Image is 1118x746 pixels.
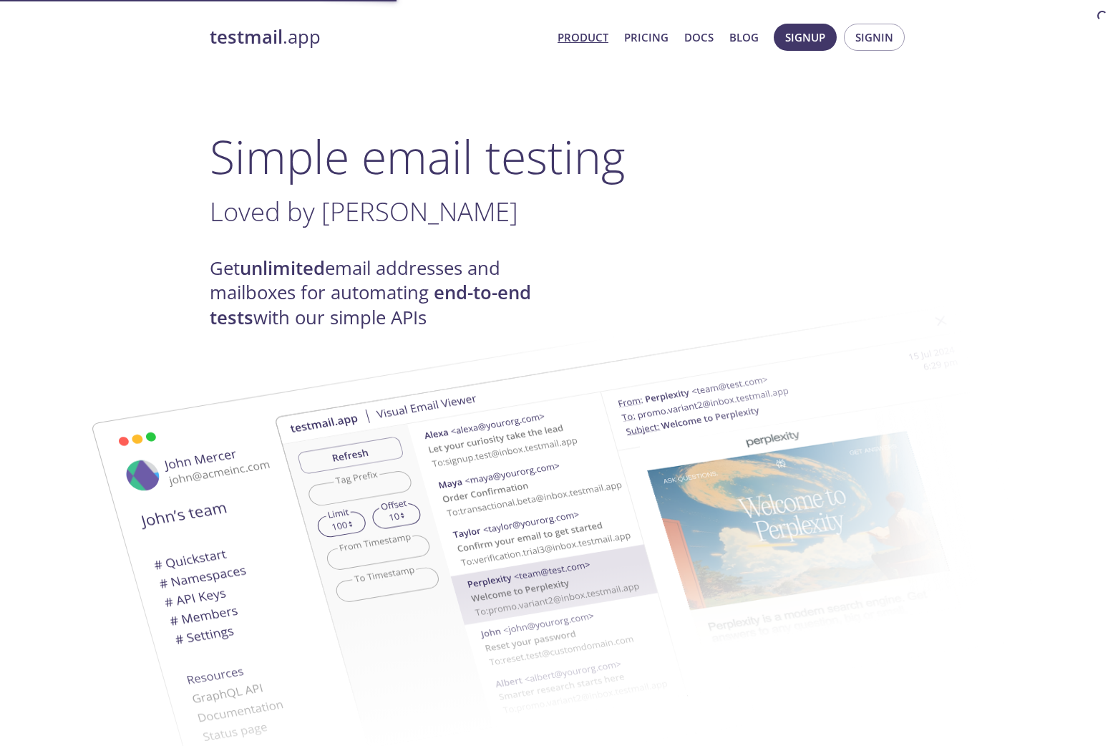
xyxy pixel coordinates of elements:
[624,28,669,47] a: Pricing
[210,193,518,229] span: Loved by [PERSON_NAME]
[558,28,608,47] a: Product
[210,280,531,329] strong: end-to-end tests
[855,28,893,47] span: Signin
[210,25,546,49] a: testmail.app
[210,129,908,184] h1: Simple email testing
[729,28,759,47] a: Blog
[844,24,905,51] button: Signin
[774,24,837,51] button: Signup
[210,24,283,49] strong: testmail
[210,256,559,330] h4: Get email addresses and mailboxes for automating with our simple APIs
[684,28,714,47] a: Docs
[240,256,325,281] strong: unlimited
[785,28,825,47] span: Signup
